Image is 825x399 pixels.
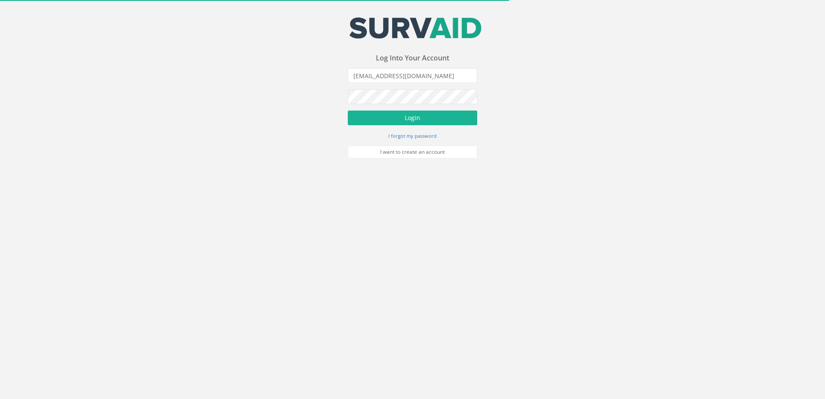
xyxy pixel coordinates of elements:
[348,111,477,125] button: Login
[348,68,477,83] input: Email
[388,132,437,139] a: I forgot my password
[348,54,477,62] h3: Log Into Your Account
[348,146,477,158] a: I want to create an account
